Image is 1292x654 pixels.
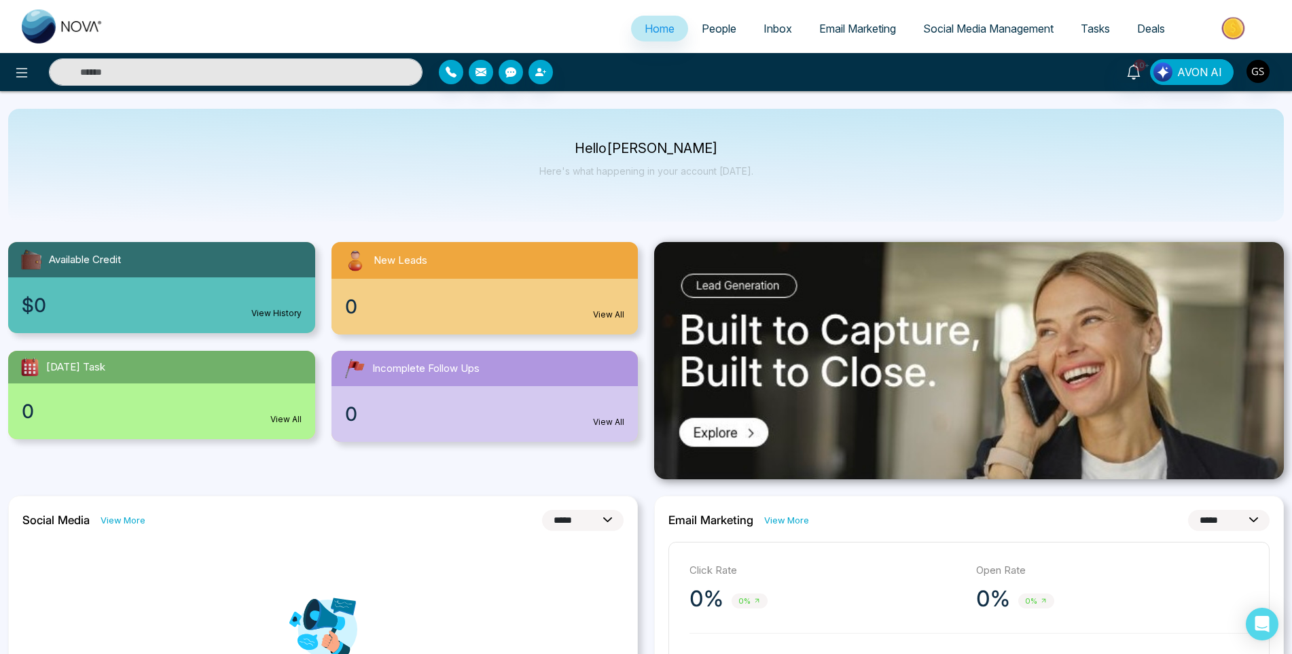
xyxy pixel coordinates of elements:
div: Open Intercom Messenger [1246,608,1278,640]
p: Here's what happening in your account [DATE]. [539,165,753,177]
img: . [654,242,1284,479]
span: Inbox [764,22,792,35]
a: New Leads0View All [323,242,647,334]
img: Market-place.gif [1185,13,1284,44]
p: Click Rate [689,563,963,579]
h2: Social Media [22,513,90,527]
span: [DATE] Task [46,360,105,375]
a: View More [101,514,145,527]
a: View History [251,307,302,320]
a: Tasks [1067,16,1124,41]
span: 0 [22,397,34,426]
img: todayTask.svg [19,356,41,378]
a: 10+ [1117,59,1150,83]
span: 0 [345,292,357,321]
span: Email Marketing [819,22,896,35]
span: Home [645,22,675,35]
a: Deals [1124,16,1179,41]
img: availableCredit.svg [19,247,43,272]
img: Nova CRM Logo [22,10,103,44]
span: 10+ [1134,59,1146,71]
span: 0% [1018,593,1054,609]
a: Social Media Management [910,16,1067,41]
a: People [688,16,750,41]
img: User Avatar [1246,60,1270,83]
span: New Leads [374,253,427,269]
a: View All [593,309,624,321]
span: 0% [732,593,768,609]
span: Available Credit [49,252,121,268]
img: followUps.svg [342,356,367,381]
a: Home [631,16,688,41]
img: Lead Flow [1153,63,1172,82]
span: Incomplete Follow Ups [372,361,480,377]
p: Open Rate [976,563,1249,579]
span: AVON AI [1177,64,1222,80]
span: Social Media Management [923,22,1054,35]
span: People [702,22,736,35]
p: 0% [689,585,723,613]
a: View More [764,514,809,527]
a: Inbox [750,16,806,41]
span: $0 [22,291,46,320]
a: Incomplete Follow Ups0View All [323,351,647,442]
a: View All [593,416,624,428]
span: 0 [345,400,357,428]
span: Deals [1137,22,1165,35]
button: AVON AI [1150,59,1234,85]
h2: Email Marketing [668,513,753,527]
a: Email Marketing [806,16,910,41]
p: Hello [PERSON_NAME] [539,143,753,154]
img: newLeads.svg [342,247,368,273]
span: Tasks [1081,22,1110,35]
a: View All [270,413,302,426]
p: 0% [976,585,1010,613]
